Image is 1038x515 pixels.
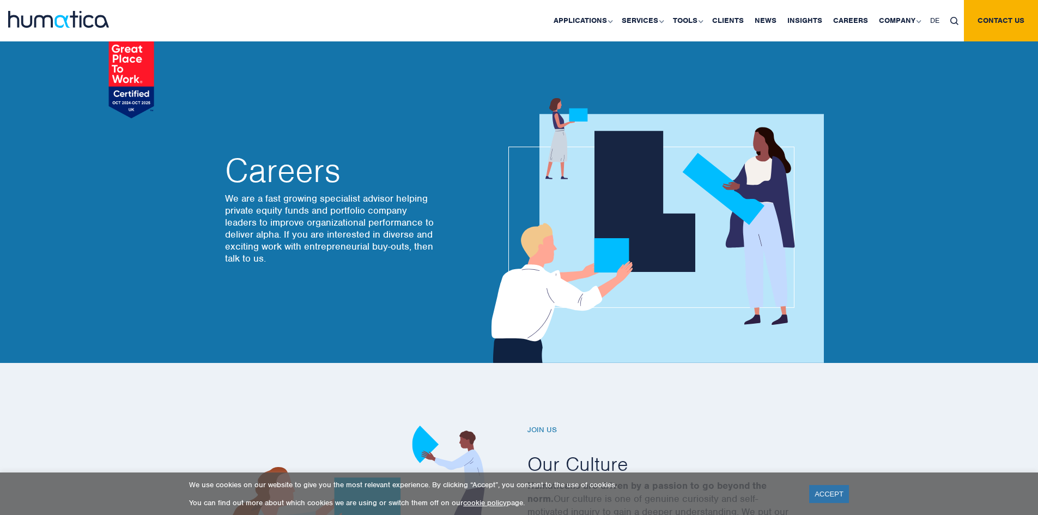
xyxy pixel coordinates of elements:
a: cookie policy [463,498,507,507]
h2: Our Culture [527,451,822,476]
p: We are a fast growing specialist advisor helping private equity funds and portfolio company leade... [225,192,438,264]
h2: Careers [225,154,438,187]
h6: Join us [527,426,822,435]
img: about_banner1 [481,98,824,363]
a: ACCEPT [809,485,849,503]
p: You can find out more about which cookies we are using or switch them off on our page. [189,498,796,507]
span: DE [930,16,939,25]
p: We use cookies on our website to give you the most relevant experience. By clicking “Accept”, you... [189,480,796,489]
img: logo [8,11,109,28]
img: search_icon [950,17,958,25]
